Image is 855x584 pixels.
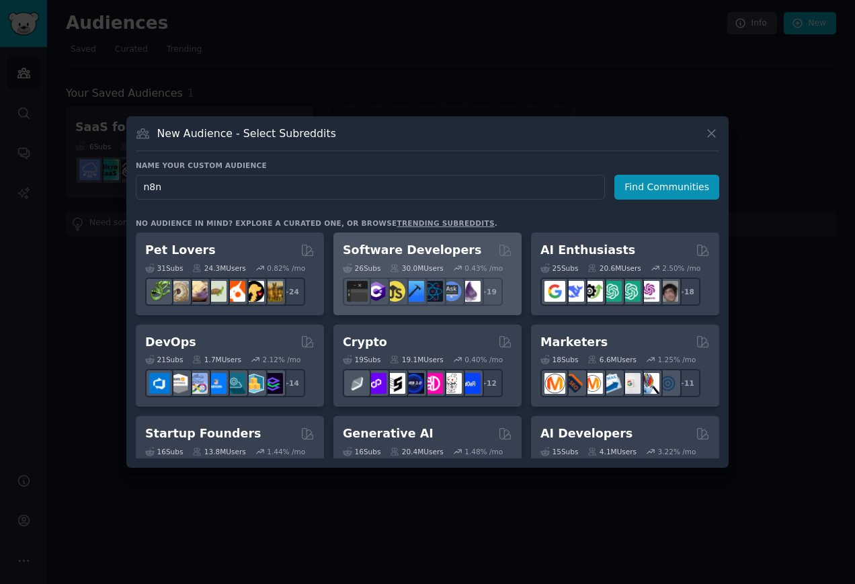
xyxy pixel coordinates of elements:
div: No audience in mind? Explore a curated one, or browse . [136,218,497,228]
h3: New Audience - Select Subreddits [157,126,336,140]
div: 2.12 % /mo [263,355,301,364]
h2: Software Developers [343,242,481,259]
img: web3 [403,373,424,394]
div: 16 Sub s [145,447,183,456]
img: OnlineMarketing [657,373,678,394]
div: 4.1M Users [587,447,637,456]
img: turtle [206,281,227,302]
div: 3.22 % /mo [658,447,696,456]
img: reactnative [422,281,443,302]
img: defiblockchain [422,373,443,394]
div: 6.6M Users [587,355,637,364]
div: 20.4M Users [390,447,443,456]
img: AWS_Certified_Experts [168,373,189,394]
h2: AI Developers [540,425,633,442]
img: software [347,281,368,302]
div: 1.48 % /mo [464,447,503,456]
img: azuredevops [149,373,170,394]
div: + 24 [277,278,305,306]
img: CryptoNews [441,373,462,394]
img: elixir [460,281,481,302]
input: Pick a short name, like "Digital Marketers" or "Movie-Goers" [136,175,605,200]
img: herpetology [149,281,170,302]
div: + 12 [475,369,503,397]
h2: Pet Lovers [145,242,216,259]
div: + 11 [672,369,700,397]
h2: AI Enthusiasts [540,242,635,259]
img: OpenAIDev [639,281,659,302]
div: 24.3M Users [192,263,245,273]
h2: Generative AI [343,425,434,442]
h2: DevOps [145,334,196,351]
div: 26 Sub s [343,263,380,273]
img: ethfinance [347,373,368,394]
div: 0.43 % /mo [464,263,503,273]
img: PetAdvice [243,281,264,302]
img: defi_ [460,373,481,394]
div: 2.50 % /mo [662,263,700,273]
img: csharp [366,281,386,302]
img: leopardgeckos [187,281,208,302]
div: + 18 [672,278,700,306]
div: 30.0M Users [390,263,443,273]
img: Docker_DevOps [187,373,208,394]
a: trending subreddits [397,219,494,227]
img: bigseo [563,373,584,394]
div: 1.7M Users [192,355,241,364]
img: GoogleGeminiAI [544,281,565,302]
div: 15 Sub s [540,447,578,456]
img: AskMarketing [582,373,603,394]
img: PlatformEngineers [262,373,283,394]
div: 13.8M Users [192,447,245,456]
img: cockatiel [225,281,245,302]
h3: Name your custom audience [136,161,719,170]
div: 18 Sub s [540,355,578,364]
img: AItoolsCatalog [582,281,603,302]
div: + 19 [475,278,503,306]
img: learnjavascript [384,281,405,302]
h2: Marketers [540,334,608,351]
div: 25 Sub s [540,263,578,273]
img: DeepSeek [563,281,584,302]
img: iOSProgramming [403,281,424,302]
div: 19.1M Users [390,355,443,364]
h2: Startup Founders [145,425,261,442]
div: 21 Sub s [145,355,183,364]
img: chatgpt_prompts_ [620,281,641,302]
div: + 14 [277,369,305,397]
div: 0.82 % /mo [267,263,305,273]
img: aws_cdk [243,373,264,394]
img: AskComputerScience [441,281,462,302]
button: Find Communities [614,175,719,200]
img: DevOpsLinks [206,373,227,394]
img: content_marketing [544,373,565,394]
img: ballpython [168,281,189,302]
div: 19 Sub s [343,355,380,364]
div: 20.6M Users [587,263,641,273]
img: 0xPolygon [366,373,386,394]
div: 1.44 % /mo [267,447,305,456]
img: dogbreed [262,281,283,302]
div: 31 Sub s [145,263,183,273]
img: ArtificalIntelligence [657,281,678,302]
img: Emailmarketing [601,373,622,394]
img: chatgpt_promptDesign [601,281,622,302]
div: 1.25 % /mo [658,355,696,364]
div: 0.40 % /mo [464,355,503,364]
div: 16 Sub s [343,447,380,456]
h2: Crypto [343,334,387,351]
img: MarketingResearch [639,373,659,394]
img: googleads [620,373,641,394]
img: ethstaker [384,373,405,394]
img: platformengineering [225,373,245,394]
